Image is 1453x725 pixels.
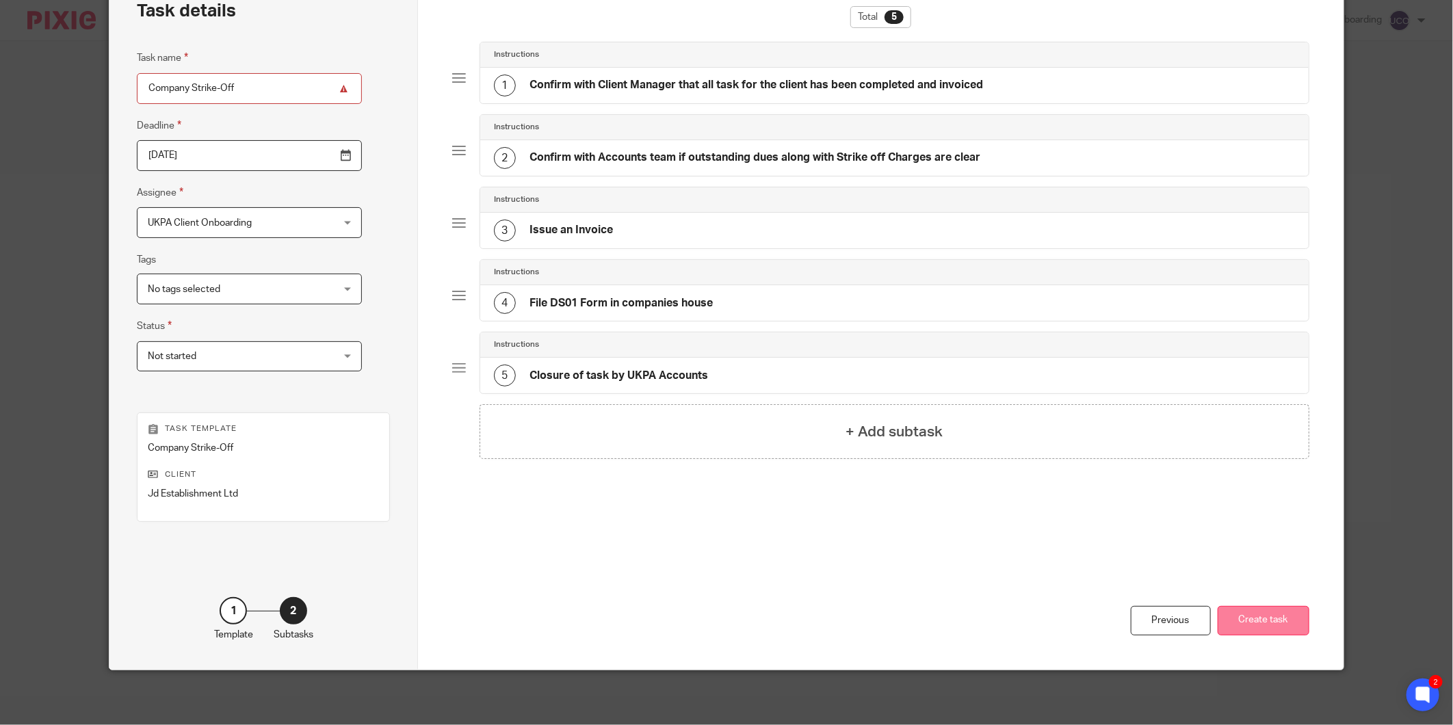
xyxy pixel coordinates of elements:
span: Not started [148,352,196,361]
div: 2 [280,597,307,624]
h4: Instructions [494,122,539,133]
label: Assignee [137,185,183,200]
div: 5 [494,365,516,386]
h4: File DS01 Form in companies house [529,296,713,311]
div: 1 [494,75,516,96]
div: 4 [494,292,516,314]
label: Tags [137,253,156,267]
h4: Instructions [494,339,539,350]
p: Template [214,628,253,642]
h4: Instructions [494,194,539,205]
div: 2 [1429,675,1443,689]
label: Status [137,318,172,334]
h4: Confirm with Client Manager that all task for the client has been completed and invoiced [529,78,983,92]
div: 5 [885,10,904,24]
button: Create task [1218,606,1309,635]
h4: Instructions [494,267,539,278]
div: 2 [494,147,516,169]
h4: + Add subtask [846,421,943,443]
p: Client [148,469,379,480]
span: No tags selected [148,285,220,294]
h4: Issue an Invoice [529,223,613,237]
span: UKPA Client Onboarding [148,218,252,228]
p: Subtasks [274,628,313,642]
label: Deadline [137,118,181,133]
p: Company Strike-Off [148,441,379,455]
h4: Closure of task by UKPA Accounts [529,369,708,383]
h4: Instructions [494,49,539,60]
div: Previous [1131,606,1211,635]
p: Task template [148,423,379,434]
div: Total [850,6,911,28]
p: Jd Establishment Ltd [148,487,379,501]
h4: Confirm with Accounts team if outstanding dues along with Strike off Charges are clear [529,150,980,165]
input: Task name [137,73,362,104]
div: 3 [494,220,516,241]
div: 1 [220,597,247,624]
label: Task name [137,50,188,66]
input: Pick a date [137,140,362,171]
